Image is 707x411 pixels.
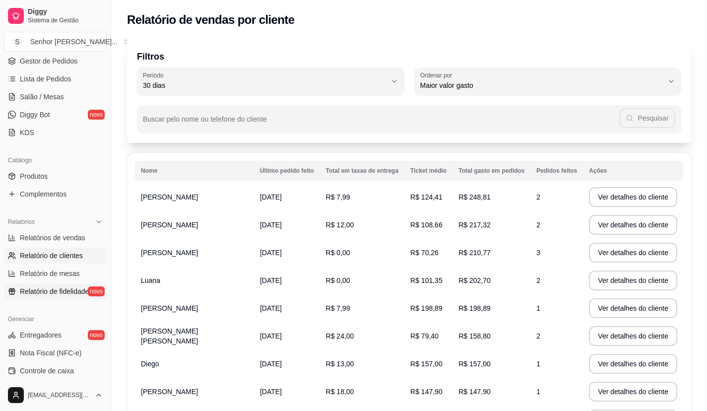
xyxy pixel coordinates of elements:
span: R$ 0,00 [326,276,350,284]
span: R$ 198,89 [410,304,443,312]
a: Relatório de clientes [4,248,107,264]
span: R$ 217,32 [458,221,491,229]
th: Pedidos feitos [530,161,583,181]
span: Maior valor gasto [420,80,664,90]
a: Relatório de mesas [4,266,107,281]
span: Diggy Bot [20,110,50,120]
span: Diggy [28,7,103,16]
h2: Relatório de vendas por cliente [127,12,295,28]
span: R$ 157,00 [410,360,443,368]
span: KDS [20,128,34,137]
span: Gestor de Pedidos [20,56,77,66]
span: R$ 18,00 [326,388,354,396]
span: R$ 108,66 [410,221,443,229]
span: 3 [536,249,540,257]
span: Complementos [20,189,66,199]
span: S [12,37,22,47]
input: Buscar pelo nome ou telefone do cliente [143,118,619,128]
span: 2 [536,332,540,340]
button: [EMAIL_ADDRESS][DOMAIN_NAME] [4,383,107,407]
span: R$ 202,70 [458,276,491,284]
a: Relatório de fidelidadenovo [4,283,107,299]
span: Nota Fiscal (NFC-e) [20,348,81,358]
span: [DATE] [260,249,282,257]
span: R$ 70,26 [410,249,439,257]
span: Sistema de Gestão [28,16,103,24]
a: Lista de Pedidos [4,71,107,87]
th: Nome [135,161,254,181]
button: Ver detalhes do cliente [589,382,677,402]
span: Salão / Mesas [20,92,64,102]
span: Relatórios de vendas [20,233,85,243]
button: Select a team [4,32,107,52]
button: Ver detalhes do cliente [589,354,677,374]
a: DiggySistema de Gestão [4,4,107,28]
div: Catálogo [4,152,107,168]
span: Produtos [20,171,48,181]
span: R$ 210,77 [458,249,491,257]
span: [DATE] [260,193,282,201]
div: Gerenciar [4,311,107,327]
a: Controle de caixa [4,363,107,379]
button: Ver detalhes do cliente [589,298,677,318]
span: [DATE] [260,388,282,396]
span: R$ 7,99 [326,193,350,201]
th: Total em taxas de entrega [320,161,405,181]
a: KDS [4,125,107,140]
span: [DATE] [260,360,282,368]
a: Salão / Mesas [4,89,107,105]
span: [DATE] [260,221,282,229]
span: 1 [536,304,540,312]
span: Diego [141,360,159,368]
span: Relatórios [8,218,35,226]
span: Relatório de mesas [20,269,80,278]
a: Gestor de Pedidos [4,53,107,69]
span: [PERSON_NAME] [PERSON_NAME] [141,327,198,345]
span: R$ 101,35 [410,276,443,284]
span: Luana [141,276,160,284]
span: Entregadores [20,330,62,340]
th: Ticket médio [404,161,452,181]
span: R$ 24,00 [326,332,354,340]
button: Ver detalhes do cliente [589,326,677,346]
span: Controle de caixa [20,366,74,376]
span: R$ 124,41 [410,193,443,201]
button: Período30 dias [137,68,404,95]
button: Ver detalhes do cliente [589,187,677,207]
a: Nota Fiscal (NFC-e) [4,345,107,361]
p: Filtros [137,50,681,64]
span: [PERSON_NAME] [141,249,198,257]
span: 2 [536,276,540,284]
th: Último pedido feito [254,161,320,181]
span: [PERSON_NAME] [141,304,198,312]
span: [PERSON_NAME] [141,193,198,201]
label: Ordenar por [420,71,455,79]
a: Entregadoresnovo [4,327,107,343]
span: 1 [536,388,540,396]
span: [DATE] [260,304,282,312]
span: Relatório de clientes [20,251,83,261]
a: Produtos [4,168,107,184]
th: Ações [583,161,683,181]
span: 1 [536,360,540,368]
span: R$ 13,00 [326,360,354,368]
button: Ordenar porMaior valor gasto [414,68,682,95]
th: Total gasto em pedidos [452,161,530,181]
span: Lista de Pedidos [20,74,71,84]
a: Relatórios de vendas [4,230,107,246]
span: R$ 79,40 [410,332,439,340]
button: Ver detalhes do cliente [589,215,677,235]
button: Ver detalhes do cliente [589,243,677,263]
span: R$ 147,90 [410,388,443,396]
span: [DATE] [260,332,282,340]
span: 30 dias [143,80,386,90]
button: Ver detalhes do cliente [589,271,677,290]
span: [EMAIL_ADDRESS][DOMAIN_NAME] [28,391,91,399]
span: R$ 12,00 [326,221,354,229]
span: 2 [536,221,540,229]
a: Complementos [4,186,107,202]
span: R$ 157,00 [458,360,491,368]
span: [DATE] [260,276,282,284]
div: Senhor [PERSON_NAME] ... [30,37,118,47]
label: Período [143,71,167,79]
